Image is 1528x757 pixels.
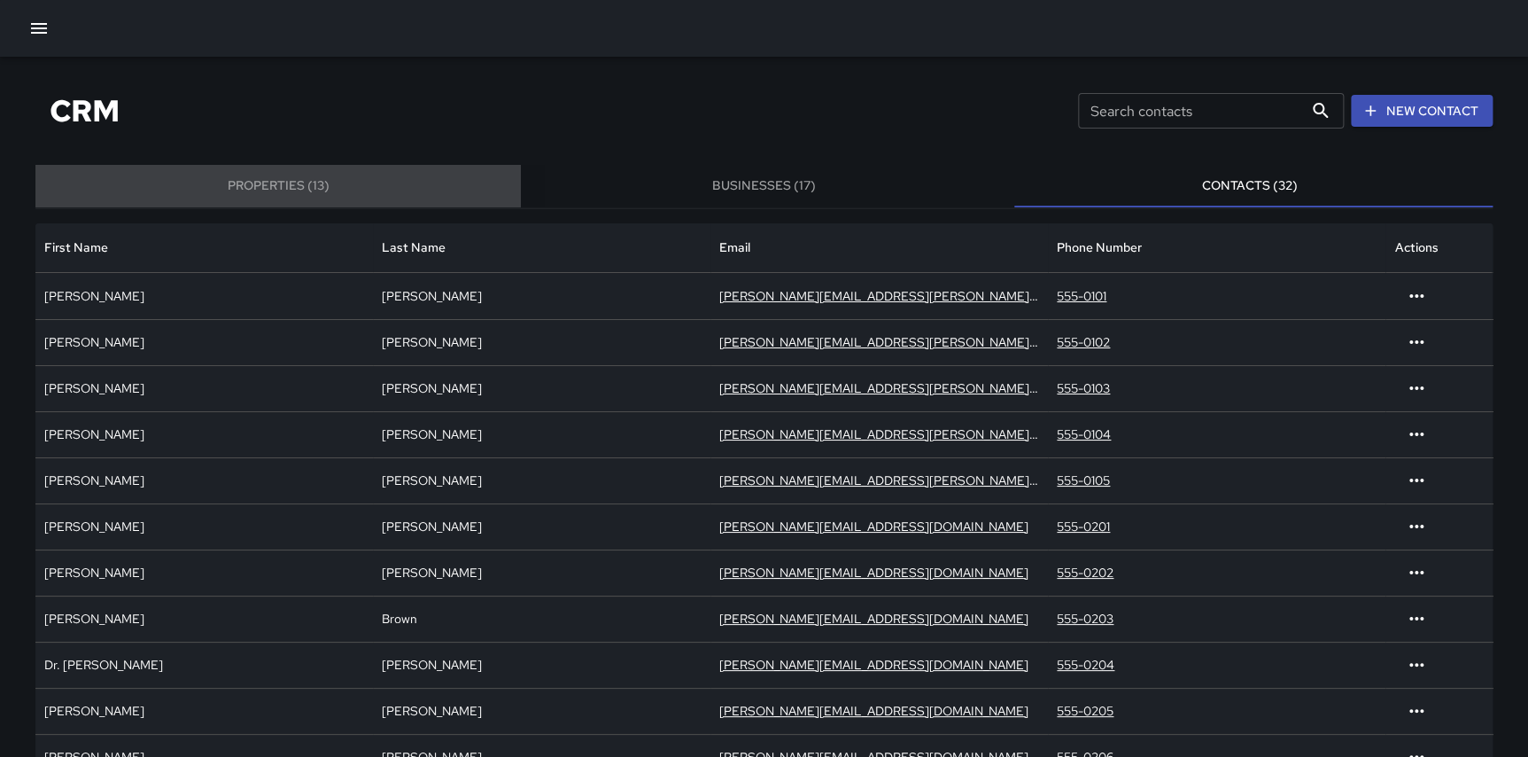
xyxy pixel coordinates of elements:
[35,411,373,457] div: Jennifer
[521,165,1006,207] button: Businesses (17)
[373,688,710,734] div: Anderson
[719,334,1129,350] a: [PERSON_NAME][EMAIL_ADDRESS][PERSON_NAME][DOMAIN_NAME]
[373,365,710,411] div: Chen
[373,411,710,457] div: Davis
[719,519,1028,535] a: [PERSON_NAME][EMAIL_ADDRESS][DOMAIN_NAME]
[382,239,446,255] div: Last Name
[719,426,1129,442] a: [PERSON_NAME][EMAIL_ADDRESS][PERSON_NAME][DOMAIN_NAME]
[373,596,710,642] div: Brown
[35,503,373,550] div: Tony
[35,273,373,319] div: John
[35,365,373,411] div: Mike
[719,657,1028,673] a: [PERSON_NAME][EMAIL_ADDRESS][DOMAIN_NAME]
[719,288,1129,304] a: [PERSON_NAME][EMAIL_ADDRESS][PERSON_NAME][DOMAIN_NAME]
[1007,165,1493,207] button: Contacts (32)
[1394,239,1438,255] div: Actions
[35,642,373,688] div: Dr. Emily
[719,703,1028,719] a: [PERSON_NAME][EMAIL_ADDRESS][DOMAIN_NAME]
[719,565,1028,581] a: [PERSON_NAME][EMAIL_ADDRESS][DOMAIN_NAME]
[1057,239,1142,255] div: Phone Number
[719,380,1129,396] a: [PERSON_NAME][EMAIL_ADDRESS][PERSON_NAME][DOMAIN_NAME]
[373,457,710,503] div: Wilson
[373,319,710,365] div: Johnson
[719,611,1028,627] a: [PERSON_NAME][EMAIL_ADDRESS][DOMAIN_NAME]
[35,319,373,365] div: Sarah
[50,92,120,129] h4: CRM
[1057,565,1113,581] a: 555-0202
[35,596,373,642] div: David
[1057,472,1110,488] a: 555-0105
[1057,703,1113,719] a: 555-0205
[1057,380,1110,396] a: 555-0103
[1057,288,1106,304] a: 555-0101
[719,472,1129,488] a: [PERSON_NAME][EMAIL_ADDRESS][PERSON_NAME][DOMAIN_NAME]
[1057,334,1110,350] a: 555-0102
[35,457,373,503] div: Robert
[1057,426,1111,442] a: 555-0104
[35,550,373,596] div: Lisa
[373,503,710,550] div: Rodriguez
[35,688,373,734] div: Dr. James
[1057,657,1114,673] a: 555-0204
[44,239,108,255] div: First Name
[1351,95,1493,128] button: New Contact
[719,239,750,255] div: Email
[373,273,710,319] div: Smith
[373,550,710,596] div: Martinez
[373,642,710,688] div: Taylor
[35,165,521,207] button: Properties (13)
[1057,519,1110,535] a: 555-0201
[1057,611,1113,627] a: 555-0203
